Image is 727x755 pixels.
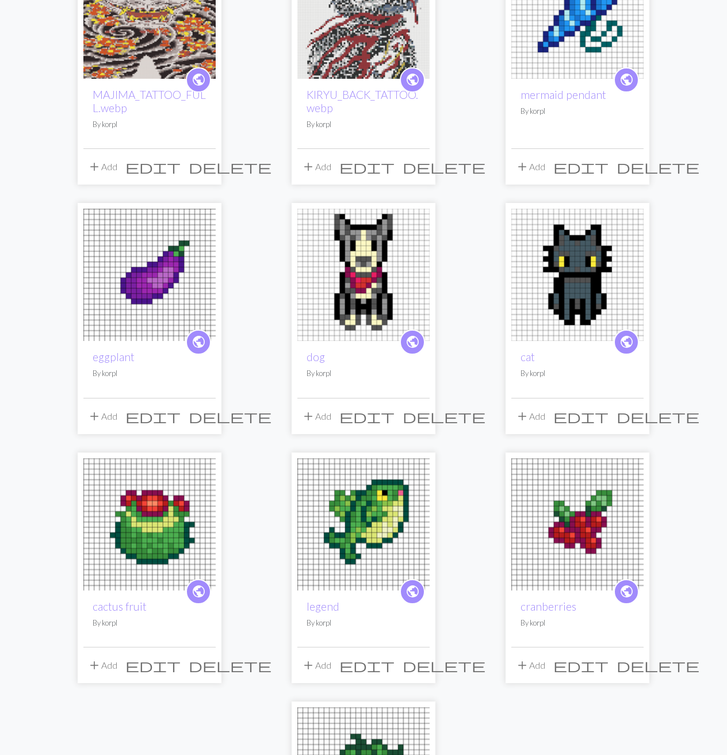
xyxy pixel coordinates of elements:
a: cactus fruit [83,518,216,528]
button: Delete [613,405,703,427]
button: Add [297,405,335,427]
img: cranberries [511,458,644,591]
i: Edit [553,658,609,672]
i: Edit [125,160,181,174]
button: Delete [399,654,489,676]
span: delete [189,408,271,424]
a: public [614,329,639,355]
a: cranberries [511,518,644,528]
a: public [400,579,425,604]
span: edit [125,408,181,424]
i: Edit [553,160,609,174]
span: delete [617,657,699,673]
i: Edit [339,658,395,672]
i: Edit [125,658,181,672]
a: public [186,579,211,604]
img: cactus fruit [83,458,216,591]
p: By korpl [307,368,420,379]
i: public [405,68,420,91]
a: legend [307,600,339,613]
button: Edit [121,405,185,427]
span: public [405,71,420,89]
button: Edit [121,156,185,178]
button: Delete [185,405,276,427]
a: KIRYU_BACK_TATTOO.webp [307,88,418,114]
span: edit [339,657,395,673]
a: public [400,67,425,93]
a: mermaid pendant [511,6,644,17]
span: public [619,582,634,600]
i: public [192,68,206,91]
span: edit [553,159,609,175]
a: eggplant [93,350,135,363]
span: public [192,71,206,89]
i: public [619,331,634,354]
span: public [192,333,206,351]
a: public [186,329,211,355]
button: Delete [613,654,703,676]
i: Edit [339,160,395,174]
a: public [614,579,639,604]
a: cat [511,268,644,279]
button: Edit [549,405,613,427]
span: edit [553,657,609,673]
span: delete [403,408,485,424]
i: Edit [553,409,609,423]
button: Delete [185,156,276,178]
span: delete [189,657,271,673]
button: Add [297,156,335,178]
a: MAJIMA_TATTOO_FULL.webp [83,6,216,17]
a: public [186,67,211,93]
button: Add [297,654,335,676]
button: Add [511,654,549,676]
a: public [400,329,425,355]
span: add [87,657,101,673]
p: By korpl [307,119,420,130]
p: By korpl [307,618,420,628]
button: Add [511,156,549,178]
span: add [515,408,529,424]
span: edit [553,408,609,424]
p: By korpl [93,119,206,130]
button: Edit [549,156,613,178]
button: Edit [335,654,399,676]
i: public [192,331,206,354]
span: public [192,582,206,600]
a: mermaid pendant [521,88,606,101]
span: delete [617,408,699,424]
i: public [192,580,206,603]
a: cat [521,350,535,363]
button: Delete [399,405,489,427]
a: cactus fruit [93,600,147,613]
a: dog [307,350,325,363]
p: By korpl [521,618,634,628]
img: cat [511,209,644,341]
i: public [619,580,634,603]
i: Edit [125,409,181,423]
span: public [405,582,420,600]
span: add [515,657,529,673]
button: Add [83,654,121,676]
a: cranberries [521,600,576,613]
a: eggplant [83,268,216,279]
span: delete [617,159,699,175]
span: edit [125,159,181,175]
img: eggplant [83,209,216,341]
i: public [405,331,420,354]
img: legend [297,458,430,591]
button: Delete [613,156,703,178]
p: By korpl [93,618,206,628]
i: public [619,68,634,91]
button: Add [511,405,549,427]
span: public [405,333,420,351]
button: Edit [335,156,399,178]
a: public [614,67,639,93]
span: edit [339,159,395,175]
a: MAJIMA_TATTOO_FULL.webp [93,88,206,114]
button: Delete [185,654,276,676]
span: delete [403,159,485,175]
span: delete [403,657,485,673]
button: Edit [121,654,185,676]
span: edit [125,657,181,673]
i: Edit [339,409,395,423]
